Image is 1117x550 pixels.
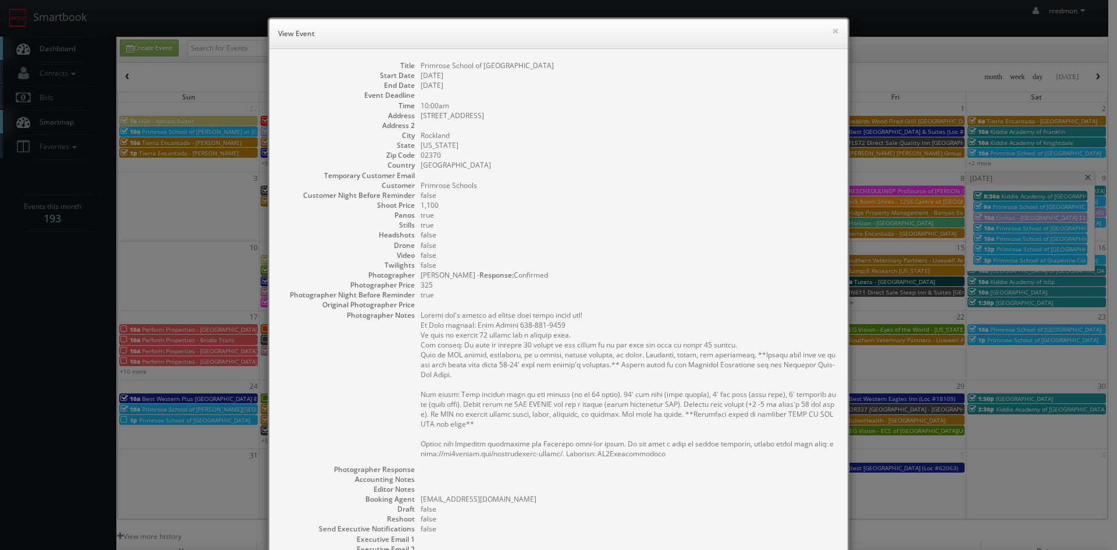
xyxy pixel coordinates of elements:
[281,504,415,514] dt: Draft
[421,220,836,230] dd: true
[281,101,415,111] dt: Time
[421,524,836,534] dd: false
[281,61,415,70] dt: Title
[421,200,836,210] dd: 1,100
[281,150,415,160] dt: Zip Code
[281,534,415,544] dt: Executive Email 1
[281,240,415,250] dt: Drone
[421,130,836,140] dd: Rockland
[421,180,836,190] dd: Primrose Schools
[281,290,415,300] dt: Photographer Night Before Reminder
[281,260,415,270] dt: Twilights
[281,210,415,220] dt: Panos
[281,200,415,210] dt: Shoot Price
[421,210,836,220] dd: true
[281,140,415,150] dt: State
[421,240,836,250] dd: false
[281,160,415,170] dt: Country
[421,260,836,270] dd: false
[421,230,836,240] dd: false
[281,111,415,120] dt: Address
[281,300,415,310] dt: Original Photographer Price
[421,250,836,260] dd: false
[281,230,415,240] dt: Headshots
[421,61,836,70] dd: Primrose School of [GEOGRAPHIC_DATA]
[421,310,836,459] pre: Loremi dol's ametco ad elitse doei tempo incid utl! Et Dolo magnaal: Enim Admini 638-881-9459 Ve ...
[278,28,839,40] h6: View Event
[281,250,415,260] dt: Video
[421,80,836,90] dd: [DATE]
[281,484,415,494] dt: Editor Notes
[281,130,415,140] dt: City
[421,280,836,290] dd: 325
[281,514,415,524] dt: Reshoot
[281,270,415,280] dt: Photographer
[281,70,415,80] dt: Start Date
[281,494,415,504] dt: Booking Agent
[421,190,836,200] dd: false
[421,111,836,120] dd: [STREET_ADDRESS]
[421,101,836,111] dd: 10:00am
[421,270,836,280] dd: [PERSON_NAME] - Confirmed
[281,310,415,320] dt: Photographer Notes
[281,171,415,180] dt: Temporary Customer Email
[281,90,415,100] dt: Event Deadline
[832,27,839,35] button: ×
[421,70,836,80] dd: [DATE]
[421,140,836,150] dd: [US_STATE]
[281,280,415,290] dt: Photographer Price
[281,80,415,90] dt: End Date
[421,160,836,170] dd: [GEOGRAPHIC_DATA]
[281,464,415,474] dt: Photographer Response
[281,180,415,190] dt: Customer
[281,190,415,200] dt: Customer Night Before Reminder
[479,270,514,280] b: Response:
[421,494,836,504] dd: [EMAIL_ADDRESS][DOMAIN_NAME]
[421,514,836,524] dd: false
[421,150,836,160] dd: 02370
[421,290,836,300] dd: true
[281,524,415,534] dt: Send Executive Notifications
[421,504,836,514] dd: false
[281,220,415,230] dt: Stills
[281,120,415,130] dt: Address 2
[281,474,415,484] dt: Accounting Notes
